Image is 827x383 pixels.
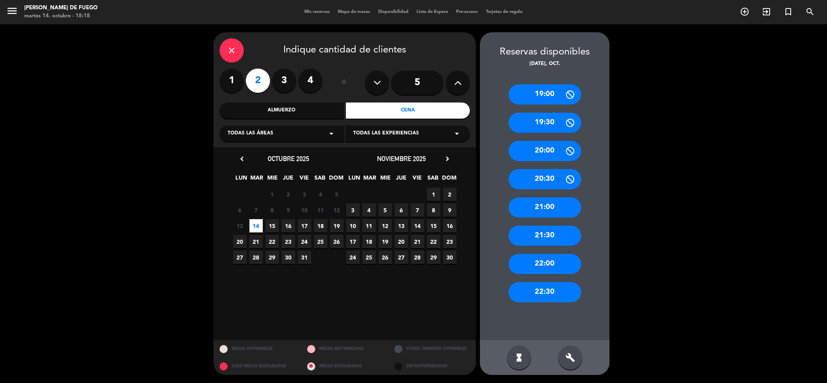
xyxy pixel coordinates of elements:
span: 8 [266,203,279,217]
span: 4 [362,203,376,217]
span: 14 [411,219,424,232]
span: 12 [379,219,392,232]
span: 3 [298,188,311,201]
span: Todas las experiencias [353,130,419,138]
span: 10 [346,219,360,232]
span: 6 [233,203,247,217]
span: 15 [427,219,440,232]
span: 21 [411,235,424,248]
span: MAR [363,173,377,186]
span: VIE [297,173,311,186]
div: 19:00 [509,84,581,105]
span: 5 [330,188,343,201]
span: LUN [234,173,248,186]
span: Tarjetas de regalo [482,10,527,14]
span: 30 [282,251,295,264]
i: hourglass_full [514,353,524,362]
div: SOLO MESAS BLOQUEADAS [214,358,301,375]
span: noviembre 2025 [377,155,426,163]
span: 10 [298,203,311,217]
span: 16 [443,219,456,232]
div: MESAS RESTRINGIDAS [301,340,389,358]
span: Mis reservas [300,10,334,14]
div: [DATE], oct. [480,60,609,68]
span: 1 [427,188,440,201]
span: 28 [411,251,424,264]
i: chevron_left [238,155,246,163]
span: 20 [233,235,247,248]
div: Almuerzo [220,103,344,119]
i: exit_to_app [762,7,771,17]
span: 7 [249,203,263,217]
div: 20:00 [509,141,581,161]
span: 17 [298,219,311,232]
i: build [565,353,575,362]
span: octubre 2025 [268,155,309,163]
span: MIE [266,173,279,186]
label: 2 [246,69,270,93]
span: MIE [379,173,392,186]
span: 1 [266,188,279,201]
div: Reservas disponibles [480,44,609,60]
span: 27 [395,251,408,264]
span: 26 [330,235,343,248]
div: martes 14. octubre - 18:18 [24,12,98,20]
i: chevron_right [443,155,452,163]
span: 15 [266,219,279,232]
span: JUE [395,173,408,186]
div: OTROS TAMAÑOS DIPONIBLES [388,340,476,358]
label: 1 [220,69,244,93]
span: 26 [379,251,392,264]
span: 29 [266,251,279,264]
i: search [805,7,815,17]
span: SAB [426,173,440,186]
span: 25 [362,251,376,264]
label: 3 [272,69,296,93]
span: 17 [346,235,360,248]
div: ó [331,69,357,97]
span: 24 [346,251,360,264]
i: add_circle_outline [740,7,750,17]
span: 19 [330,219,343,232]
span: Pre-acceso [452,10,482,14]
span: 2 [282,188,295,201]
span: 11 [362,219,376,232]
button: menu [6,5,18,20]
span: 22 [266,235,279,248]
span: Lista de Espera [412,10,452,14]
span: 5 [379,203,392,217]
span: VIE [410,173,424,186]
span: 30 [443,251,456,264]
div: Indique cantidad de clientes [220,38,470,63]
span: 9 [282,203,295,217]
span: DOM [442,173,455,186]
span: 18 [362,235,376,248]
span: 8 [427,203,440,217]
div: 21:30 [509,226,581,246]
span: JUE [282,173,295,186]
span: 21 [249,235,263,248]
div: SIN DISPONIBILIDAD [388,358,476,375]
span: 19 [379,235,392,248]
div: 19:30 [509,113,581,133]
div: [PERSON_NAME] de Fuego [24,4,98,12]
span: 18 [314,219,327,232]
i: arrow_drop_down [452,129,462,138]
span: 31 [298,251,311,264]
span: DOM [329,173,342,186]
span: 9 [443,203,456,217]
span: Mapa de mesas [334,10,374,14]
span: 29 [427,251,440,264]
span: 13 [233,219,247,232]
div: 21:00 [509,197,581,218]
div: 22:00 [509,254,581,274]
span: SAB [313,173,327,186]
span: 25 [314,235,327,248]
span: 23 [282,235,295,248]
div: MESAS BLOQUEADAS [301,358,389,375]
i: turned_in_not [783,7,793,17]
span: 20 [395,235,408,248]
span: 28 [249,251,263,264]
i: close [227,46,237,55]
span: 11 [314,203,327,217]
